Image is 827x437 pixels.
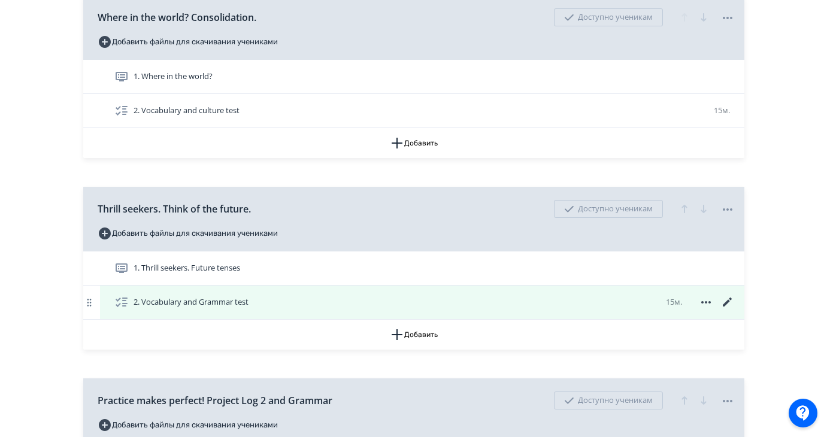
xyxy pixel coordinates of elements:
button: Добавить файлы для скачивания учениками [98,415,278,435]
span: 2. Vocabulary and culture test [134,105,240,117]
span: 1. Where in the world? [134,71,213,83]
button: Добавить [83,320,744,350]
button: Добавить [83,128,744,158]
button: Добавить файлы для скачивания учениками [98,224,278,243]
span: Thrill seekers. Think of the future. [98,202,251,216]
span: 1. Thrill seekers. Future tenses [134,262,240,274]
div: 2. Vocabulary and culture test15м. [83,94,744,128]
div: Доступно ученикам [554,200,663,218]
div: 1. Where in the world? [83,60,744,94]
span: Practice makes perfect! Project Log 2 and Grammar [98,393,332,408]
button: Добавить файлы для скачивания учениками [98,32,278,51]
div: Доступно ученикам [554,8,663,26]
span: 15м. [714,105,730,116]
span: 15м. [666,296,682,307]
span: Where in the world? Consolidation. [98,10,256,25]
div: Доступно ученикам [554,392,663,409]
div: 1. Thrill seekers. Future tenses [83,251,744,286]
div: 2. Vocabulary and Grammar test15м. [83,286,744,320]
span: 2. Vocabulary and Grammar test [134,296,249,308]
